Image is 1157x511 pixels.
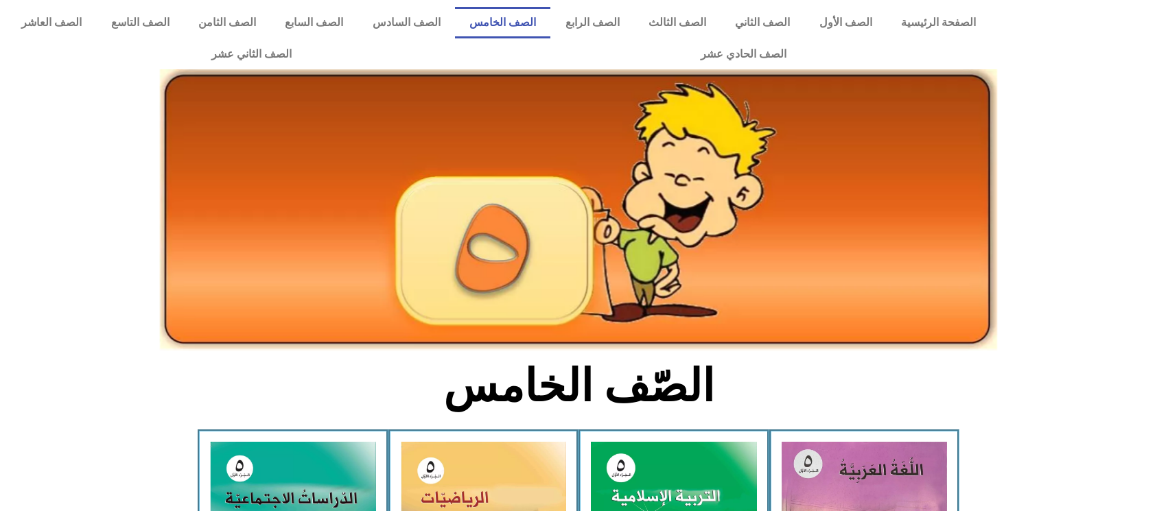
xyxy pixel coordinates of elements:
[7,7,96,38] a: الصف العاشر
[184,7,270,38] a: الصف الثامن
[634,7,721,38] a: الصف الثالث
[352,359,806,413] h2: الصّف الخامس
[270,7,358,38] a: الصف السابع
[805,7,887,38] a: الصف الأول
[550,7,633,38] a: الصف الرابع
[721,7,804,38] a: الصف الثاني
[496,38,991,70] a: الصف الحادي عشر
[887,7,990,38] a: الصفحة الرئيسية
[358,7,455,38] a: الصف السادس
[7,38,496,70] a: الصف الثاني عشر
[455,7,550,38] a: الصف الخامس
[96,7,183,38] a: الصف التاسع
